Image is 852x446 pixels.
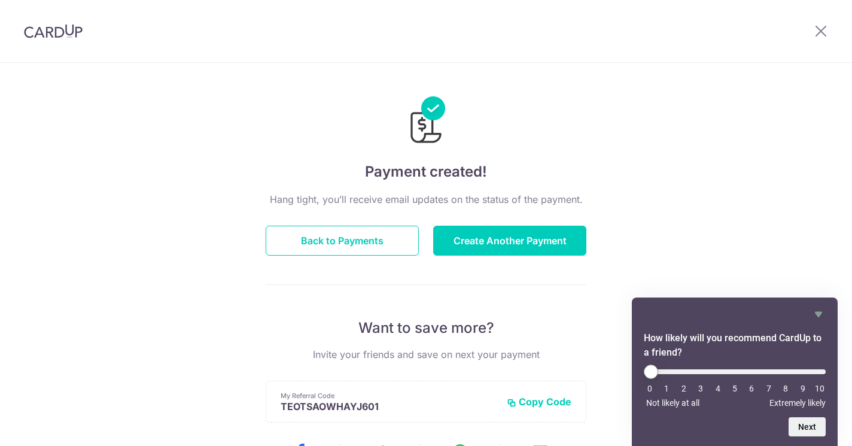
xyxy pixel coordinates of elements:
[729,384,741,393] li: 5
[745,384,757,393] li: 6
[266,347,586,362] p: Invite your friends and save on next your payment
[763,384,775,393] li: 7
[507,396,571,408] button: Copy Code
[644,384,656,393] li: 0
[644,307,826,436] div: How likely will you recommend CardUp to a friend? Select an option from 0 to 10, with 0 being Not...
[266,318,586,338] p: Want to save more?
[281,391,497,401] p: My Referral Code
[266,192,586,207] p: Hang tight, you’ll receive email updates on the status of the payment.
[24,24,83,38] img: CardUp
[780,384,792,393] li: 8
[266,161,586,183] h4: Payment created!
[811,307,826,321] button: Hide survey
[814,384,826,393] li: 10
[433,226,586,256] button: Create Another Payment
[789,417,826,436] button: Next question
[646,398,699,408] span: Not likely at all
[769,398,826,408] span: Extremely likely
[695,384,707,393] li: 3
[407,96,445,147] img: Payments
[797,384,809,393] li: 9
[661,384,673,393] li: 1
[266,226,419,256] button: Back to Payments
[712,384,724,393] li: 4
[644,365,826,408] div: How likely will you recommend CardUp to a friend? Select an option from 0 to 10, with 0 being Not...
[644,331,826,360] h2: How likely will you recommend CardUp to a friend? Select an option from 0 to 10, with 0 being Not...
[678,384,690,393] li: 2
[281,401,497,412] p: TEOTSAOWHAYJ601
